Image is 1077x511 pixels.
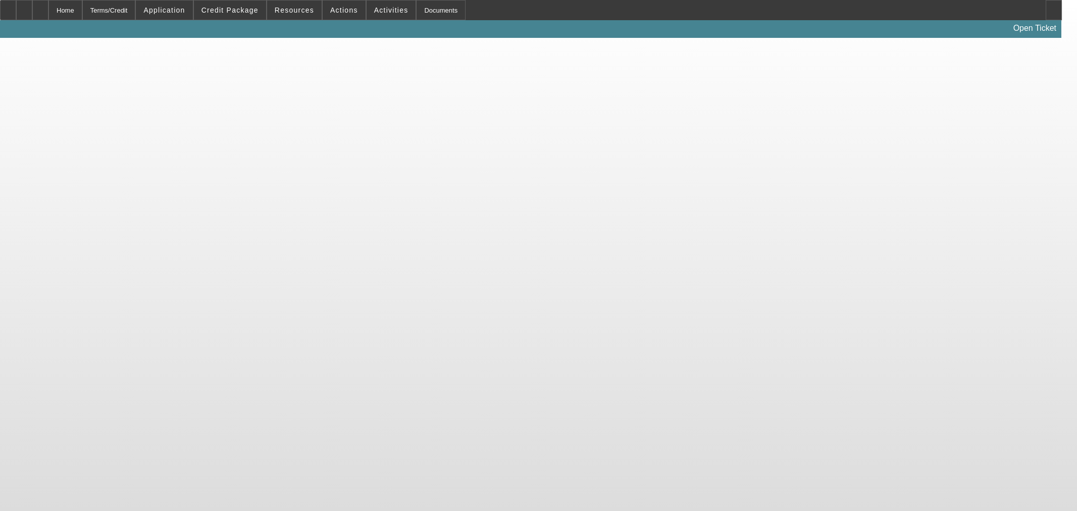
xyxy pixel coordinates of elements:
button: Activities [367,1,416,20]
span: Application [143,6,185,14]
button: Application [136,1,192,20]
span: Activities [374,6,408,14]
button: Resources [267,1,322,20]
span: Actions [330,6,358,14]
button: Actions [323,1,366,20]
button: Credit Package [194,1,266,20]
span: Credit Package [201,6,259,14]
span: Resources [275,6,314,14]
a: Open Ticket [1009,20,1060,37]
